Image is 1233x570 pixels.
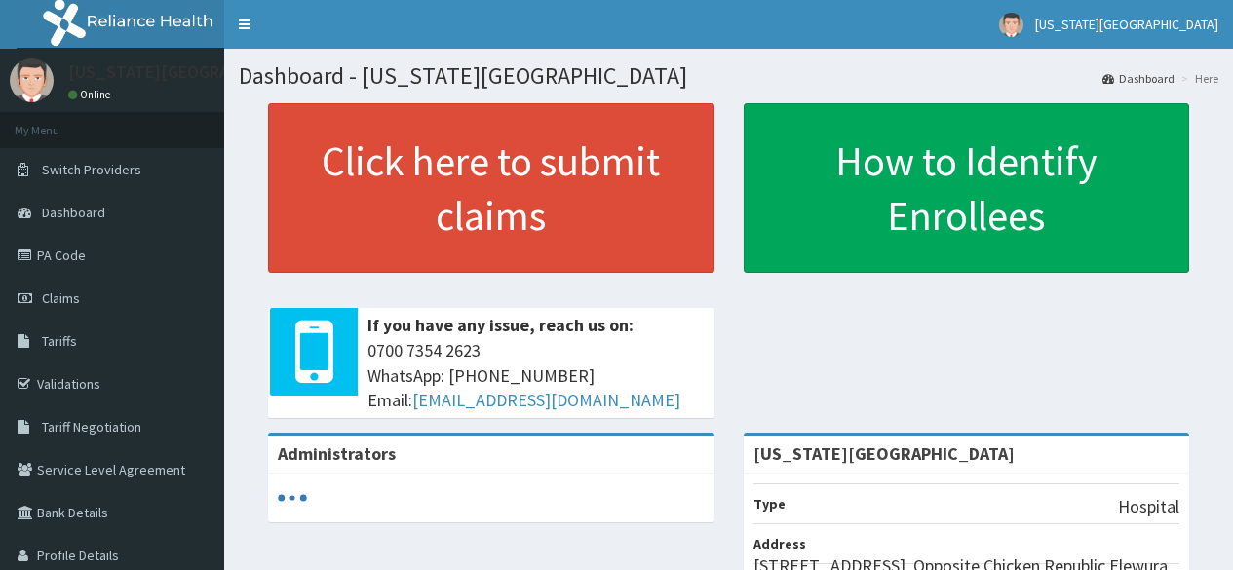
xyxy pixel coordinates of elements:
[42,332,77,350] span: Tariffs
[239,63,1218,89] h1: Dashboard - [US_STATE][GEOGRAPHIC_DATA]
[10,58,54,102] img: User Image
[744,103,1190,273] a: How to Identify Enrollees
[753,535,806,552] b: Address
[68,63,322,81] p: [US_STATE][GEOGRAPHIC_DATA]
[42,161,141,178] span: Switch Providers
[367,338,705,413] span: 0700 7354 2623 WhatsApp: [PHONE_NUMBER] Email:
[278,483,307,513] svg: audio-loading
[42,204,105,221] span: Dashboard
[1118,494,1179,519] p: Hospital
[42,289,80,307] span: Claims
[753,495,786,513] b: Type
[1035,16,1218,33] span: [US_STATE][GEOGRAPHIC_DATA]
[1102,70,1175,87] a: Dashboard
[999,13,1023,37] img: User Image
[1176,70,1218,87] li: Here
[268,103,714,273] a: Click here to submit claims
[753,442,1015,465] strong: [US_STATE][GEOGRAPHIC_DATA]
[68,88,115,101] a: Online
[367,314,634,336] b: If you have any issue, reach us on:
[278,442,396,465] b: Administrators
[412,389,680,411] a: [EMAIL_ADDRESS][DOMAIN_NAME]
[42,418,141,436] span: Tariff Negotiation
